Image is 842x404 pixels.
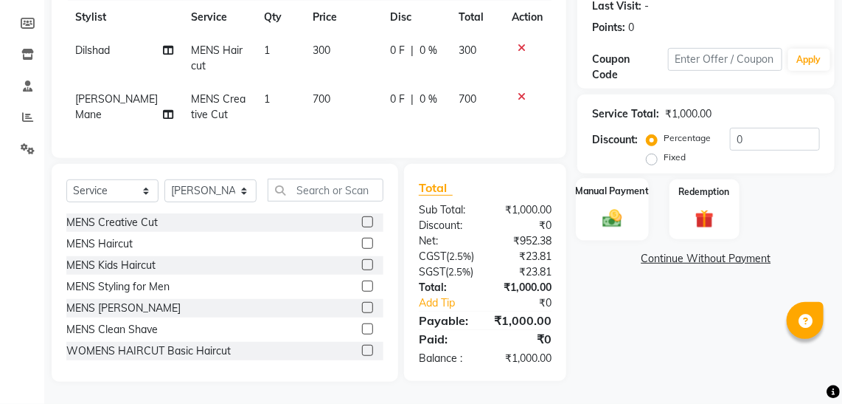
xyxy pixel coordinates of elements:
[408,218,485,233] div: Discount:
[485,202,563,218] div: ₹1,000.00
[381,1,450,34] th: Disc
[668,48,782,71] input: Enter Offer / Coupon Code
[408,280,485,295] div: Total:
[485,330,563,348] div: ₹0
[66,301,181,316] div: MENS [PERSON_NAME]
[592,132,638,148] div: Discount:
[679,185,730,199] label: Redemption
[192,44,243,72] span: MENS Haircut
[420,43,437,58] span: 0 %
[313,44,330,57] span: 300
[689,208,720,230] img: _gift.svg
[264,44,270,57] span: 1
[408,330,485,348] div: Paid:
[411,92,414,107] span: |
[390,92,405,107] span: 0 F
[66,258,156,273] div: MENS Kids Haircut
[411,43,414,58] span: |
[192,92,246,121] span: MENS Creative Cut
[264,92,270,106] span: 1
[313,92,330,106] span: 700
[66,343,231,359] div: WOMENS HAIRCUT Basic Haircut
[419,180,453,196] span: Total
[483,312,563,329] div: ₹1,000.00
[66,279,170,295] div: MENS Styling for Men
[419,265,445,278] span: SGST
[596,207,628,229] img: _cash.svg
[255,1,303,34] th: Qty
[183,1,256,34] th: Service
[75,92,158,121] span: [PERSON_NAME] Mane
[580,251,832,267] a: Continue Without Payment
[419,250,446,263] span: CGST
[449,250,471,262] span: 2.5%
[448,266,470,278] span: 2.5%
[390,43,405,58] span: 0 F
[420,92,437,107] span: 0 %
[485,233,563,249] div: ₹952.38
[408,312,483,329] div: Payable:
[592,106,659,122] div: Service Total:
[628,20,634,35] div: 0
[664,151,686,164] label: Fixed
[485,249,563,264] div: ₹23.81
[459,92,476,106] span: 700
[485,264,563,280] div: ₹23.81
[408,249,485,264] div: ( )
[485,280,563,295] div: ₹1,000.00
[408,202,485,218] div: Sub Total:
[459,44,476,57] span: 300
[450,1,503,34] th: Total
[485,218,563,233] div: ₹0
[485,351,563,366] div: ₹1,000.00
[408,351,485,366] div: Balance :
[66,236,133,252] div: MENS Haircut
[408,233,485,249] div: Net:
[665,106,711,122] div: ₹1,000.00
[66,1,183,34] th: Stylist
[75,44,110,57] span: Dilshad
[503,1,552,34] th: Action
[664,131,711,145] label: Percentage
[498,295,563,311] div: ₹0
[66,215,158,230] div: MENS Creative Cut
[575,184,649,198] label: Manual Payment
[408,295,498,311] a: Add Tip
[592,20,625,35] div: Points:
[788,49,830,71] button: Apply
[66,322,158,338] div: MENS Clean Shave
[268,179,383,202] input: Search or Scan
[408,264,485,280] div: ( )
[304,1,381,34] th: Price
[592,52,668,83] div: Coupon Code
